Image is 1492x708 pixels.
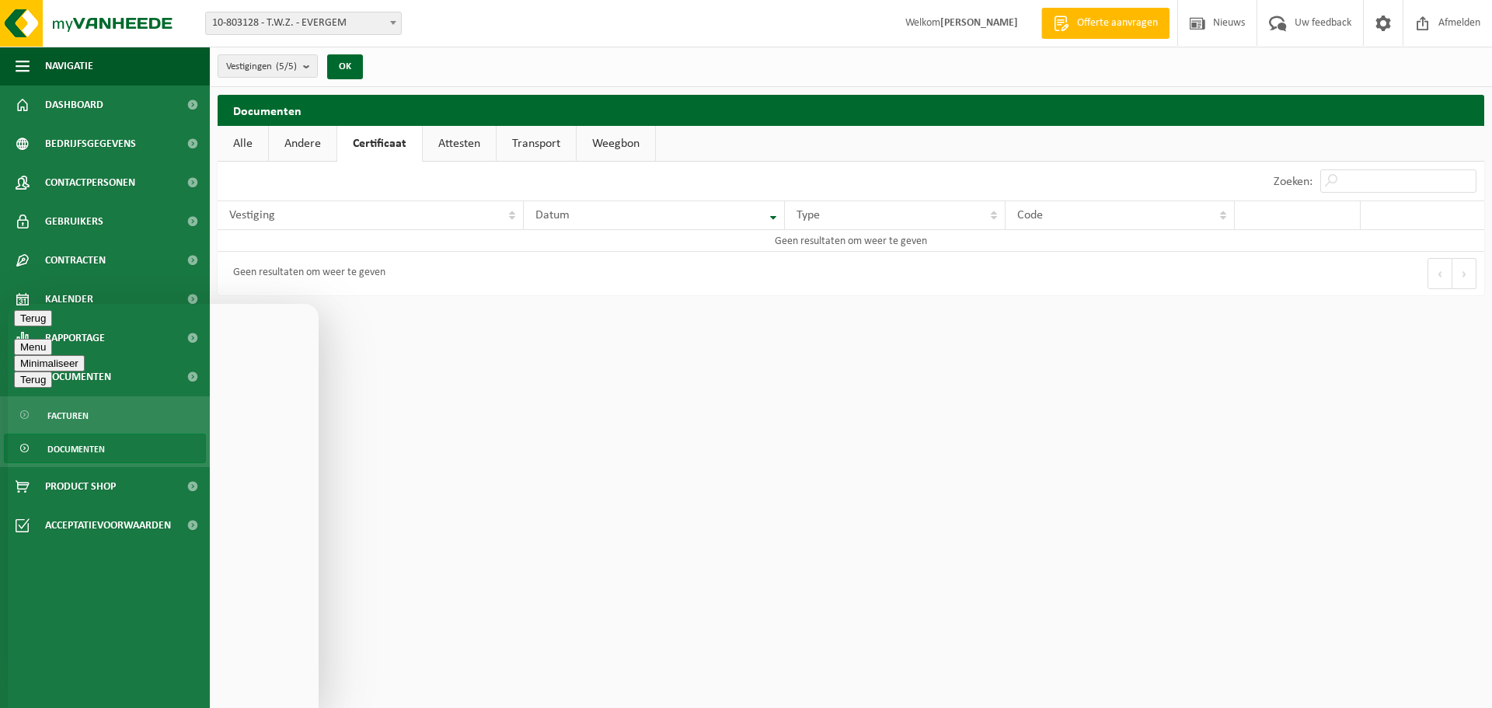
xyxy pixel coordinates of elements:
[218,230,1484,252] td: Geen resultaten om weer te geven
[218,95,1484,125] h2: Documenten
[1041,8,1170,39] a: Offerte aanvragen
[327,54,363,79] button: OK
[797,209,820,221] span: Type
[45,85,103,124] span: Dashboard
[577,126,655,162] a: Weegbon
[1073,16,1162,31] span: Offerte aanvragen
[229,209,275,221] span: Vestiging
[1274,176,1312,188] label: Zoeken:
[276,61,297,71] count: (5/5)
[1428,258,1452,289] button: Previous
[535,209,570,221] span: Datum
[423,126,496,162] a: Attesten
[269,126,336,162] a: Andere
[225,260,385,288] div: Geen resultaten om weer te geven
[45,47,93,85] span: Navigatie
[337,126,422,162] a: Certificaat
[45,280,93,319] span: Kalender
[206,12,401,34] span: 10-803128 - T.W.Z. - EVERGEM
[205,12,402,35] span: 10-803128 - T.W.Z. - EVERGEM
[8,304,319,708] iframe: chat widget
[45,163,135,202] span: Contactpersonen
[218,54,318,78] button: Vestigingen(5/5)
[218,126,268,162] a: Alle
[4,434,206,463] a: Documenten
[1017,209,1043,221] span: Code
[4,400,206,430] a: Facturen
[497,126,576,162] a: Transport
[1452,258,1476,289] button: Next
[45,241,106,280] span: Contracten
[45,202,103,241] span: Gebruikers
[226,55,297,78] span: Vestigingen
[940,17,1018,29] strong: [PERSON_NAME]
[45,124,136,163] span: Bedrijfsgegevens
